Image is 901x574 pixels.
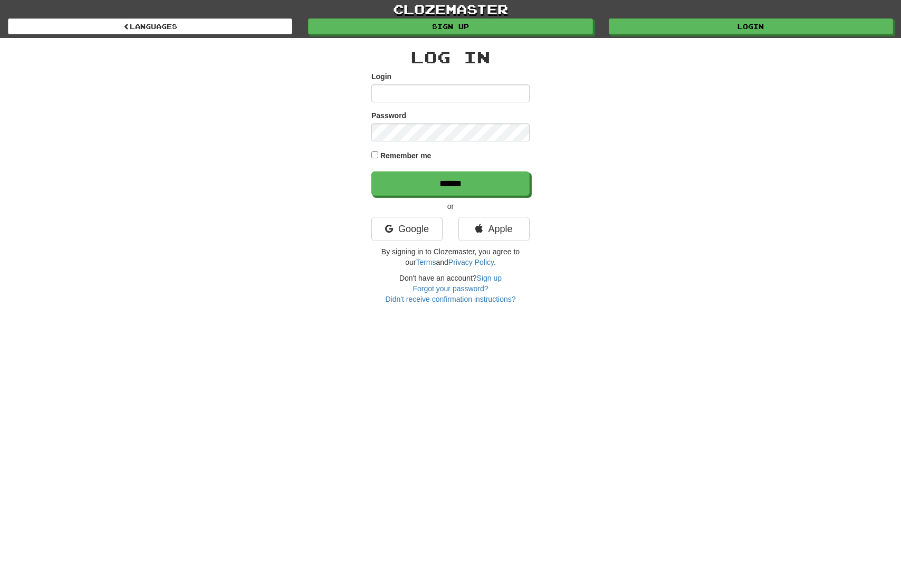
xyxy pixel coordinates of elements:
[477,274,502,282] a: Sign up
[308,18,592,34] a: Sign up
[371,273,530,304] div: Don't have an account?
[371,246,530,267] p: By signing in to Clozemaster, you agree to our and .
[371,201,530,212] p: or
[413,284,488,293] a: Forgot your password?
[385,295,515,303] a: Didn't receive confirmation instructions?
[371,110,406,121] label: Password
[458,217,530,241] a: Apple
[448,258,494,266] a: Privacy Policy
[609,18,893,34] a: Login
[416,258,436,266] a: Terms
[8,18,292,34] a: Languages
[371,49,530,66] h2: Log In
[371,217,443,241] a: Google
[380,150,432,161] label: Remember me
[371,71,391,82] label: Login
